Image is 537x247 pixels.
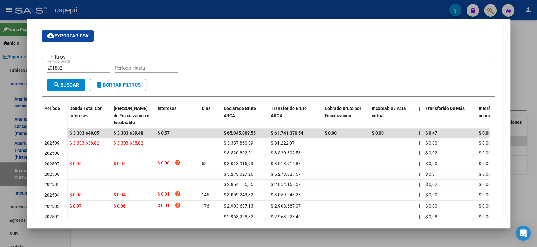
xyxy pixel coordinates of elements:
[47,32,54,39] mat-icon: cloud_download
[271,161,300,166] span: $ 3.013.915,88
[318,214,319,219] span: |
[271,204,300,209] span: $ 2.903.687,07
[422,102,470,129] datatable-header-cell: Transferido De Más
[221,102,268,129] datatable-header-cell: Declarado Bruto ARCA
[47,53,69,60] h3: Filtros
[419,106,420,111] span: |
[114,106,149,125] span: [PERSON_NAME] de Fiscalización e Incobrable
[224,161,253,166] span: $ 3.013.915,93
[425,106,464,111] span: Transferido De Más
[70,204,81,209] span: $ 0,07
[271,141,294,146] span: $ 84.222,07
[53,81,60,89] mat-icon: search
[158,159,170,168] span: $ 0,00
[470,102,476,129] datatable-header-cell: |
[175,202,181,208] i: help
[478,182,490,187] span: $ 0,00
[425,204,437,209] span: $ 0,00
[70,161,81,166] span: $ 0,05
[155,102,199,129] datatable-header-cell: Intereses
[70,106,103,118] span: Deuda Total Con Intereses
[425,150,437,155] span: $ 0,02
[44,106,60,111] span: Período
[472,161,473,166] span: |
[318,182,319,187] span: |
[224,141,253,146] span: $ 3.387.860,89
[217,161,218,166] span: |
[425,172,437,177] span: $ 0,31
[199,102,215,129] datatable-header-cell: Dias
[158,202,170,210] span: $ 0,01
[268,102,316,129] datatable-header-cell: Transferido Bruto ARCA
[472,130,473,135] span: |
[472,172,473,177] span: |
[44,172,59,177] span: 202506
[425,192,437,197] span: $ 0,00
[419,130,420,135] span: |
[478,141,490,146] span: $ 0,00
[472,141,473,146] span: |
[478,130,490,135] span: $ 0,00
[271,182,300,187] span: $ 2.854.165,57
[271,130,303,135] span: $ 61.741.370,54
[202,161,207,166] span: 55
[316,102,322,129] datatable-header-cell: |
[202,204,209,209] span: 176
[114,204,126,209] span: $ 0,06
[416,102,422,129] datatable-header-cell: |
[318,141,319,146] span: |
[271,150,300,155] span: $ 3.520.802,53
[44,204,59,209] span: 202503
[478,172,490,177] span: $ 0,00
[217,182,218,187] span: |
[472,192,473,197] span: |
[318,161,319,166] span: |
[318,106,319,111] span: |
[95,82,141,88] span: Borrar Filtros
[111,102,155,129] datatable-header-cell: Deuda Bruta Neto de Fiscalización e Incobrable
[476,102,523,129] datatable-header-cell: Interés Aporte cobrado por ARCA
[478,204,490,209] span: $ 0,00
[478,192,490,197] span: $ 0,00
[217,214,218,219] span: |
[42,30,94,42] button: Exportar CSV
[217,150,218,155] span: |
[158,130,170,135] span: $ 0,57
[114,192,126,197] span: $ 0,04
[224,192,253,197] span: $ 3.059.243,32
[44,151,59,156] span: 202508
[324,106,361,118] span: Cobrado Bruto por Fiscalización
[425,161,437,166] span: $ 0,00
[271,192,300,197] span: $ 3.059.243,28
[478,106,515,118] span: Interés Aporte cobrado por ARCA
[425,214,437,219] span: $ 0,08
[44,182,59,187] span: 202505
[318,130,319,135] span: |
[202,106,210,111] span: Dias
[472,214,473,219] span: |
[271,172,300,177] span: $ 5.273.027,57
[114,130,143,135] span: $ 3.303.639,48
[215,102,221,129] datatable-header-cell: |
[217,141,218,146] span: |
[224,130,256,135] span: $ 65.045.009,55
[224,150,253,155] span: $ 3.520.802,51
[217,192,218,197] span: |
[472,204,473,209] span: |
[70,141,99,146] span: $ 3.303.638,82
[369,102,416,129] datatable-header-cell: Incobrable / Acta virtual
[175,191,181,197] i: help
[322,102,369,129] datatable-header-cell: Cobrado Bruto por Fiscalización
[425,141,437,146] span: $ 0,00
[44,161,59,166] span: 202507
[271,214,300,219] span: $ 2.963.228,40
[47,79,85,91] button: Buscar
[372,130,383,135] span: $ 0,00
[318,150,319,155] span: |
[47,33,89,39] span: Exportar CSV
